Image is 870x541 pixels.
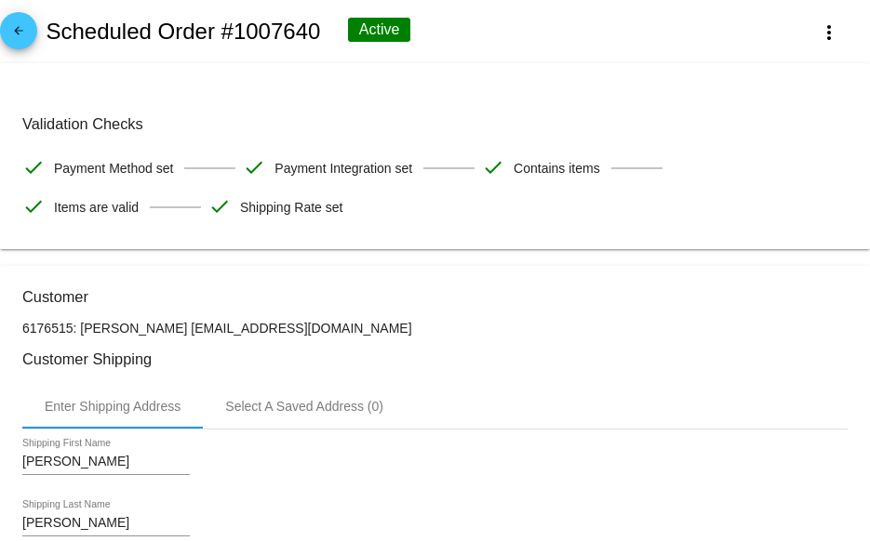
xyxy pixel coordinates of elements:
[243,156,265,178] mat-icon: check
[7,24,30,46] mat-icon: arrow_back
[22,455,190,469] input: Shipping First Name
[54,149,173,188] span: Payment Method set
[54,188,139,227] span: Items are valid
[240,188,343,227] span: Shipping Rate set
[22,195,45,218] mat-icon: check
[225,399,383,414] div: Select A Saved Address (0)
[22,288,848,306] h3: Customer
[45,399,181,414] div: Enter Shipping Address
[22,156,45,178] mat-icon: check
[274,149,412,188] span: Payment Integration set
[818,21,840,44] mat-icon: more_vert
[514,149,600,188] span: Contains items
[22,350,848,368] h3: Customer Shipping
[208,195,231,218] mat-icon: check
[22,321,848,336] p: 6176515: [PERSON_NAME] [EMAIL_ADDRESS][DOMAIN_NAME]
[482,156,504,178] mat-icon: check
[348,18,411,42] div: Active
[46,19,320,45] h2: Scheduled Order #1007640
[22,115,848,133] h3: Validation Checks
[22,516,190,531] input: Shipping Last Name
